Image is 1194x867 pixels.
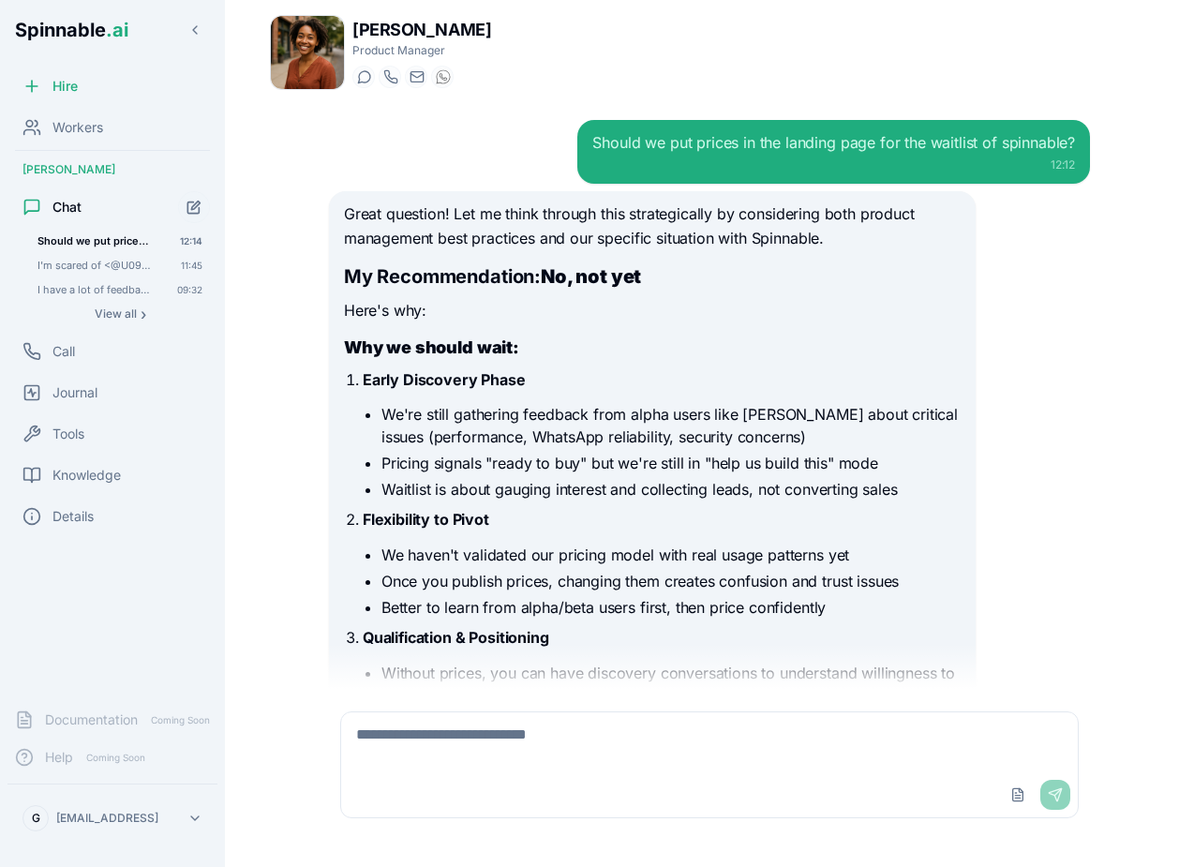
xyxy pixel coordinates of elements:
button: Show all conversations [30,303,210,325]
span: Call [52,342,75,361]
span: › [141,306,146,321]
li: Pricing signals "ready to buy" but we're still in "help us build this" mode [381,452,961,474]
div: Should we put prices in the landing page for the waitlist of spinnable? [592,131,1075,154]
button: Send email to taylor.mitchell@getspinnable.ai [405,66,427,88]
span: .ai [106,19,128,41]
div: 12:12 [592,157,1075,172]
span: Coming Soon [81,749,151,767]
div: [PERSON_NAME] [7,155,217,185]
strong: Early Discovery Phase [363,370,526,389]
p: Product Manager [352,43,491,58]
span: 12:14 [180,234,202,247]
img: Taylor Mitchell [271,16,344,89]
li: We're still gathering feedback from alpha users like [PERSON_NAME] about critical issues (perform... [381,403,961,448]
span: 11:45 [181,259,202,272]
span: Hire [52,77,78,96]
li: Better to learn from alpha/beta users first, then price confidently [381,596,961,619]
button: Start a chat with Taylor Mitchell [352,66,375,88]
strong: Why we should wait: [344,337,519,357]
p: Here's why: [344,299,961,323]
span: I have a lot of feedback from an early alpha user. Rui from Consolidador.com The feedback is in ... [37,283,151,296]
img: WhatsApp [436,69,451,84]
span: Workers [52,118,103,137]
strong: No, not yet [541,265,641,288]
h2: My Recommendation: [344,263,961,290]
span: 09:32 [177,283,202,296]
span: Coming Soon [145,711,216,729]
span: Details [52,507,94,526]
button: G[EMAIL_ADDRESS] [15,800,210,837]
span: Journal [52,383,97,402]
p: Great question! Let me think through this strategically by considering both product management be... [344,202,961,250]
span: Help [45,748,73,767]
span: Spinnable [15,19,128,41]
li: Once you publish prices, changing them creates confusion and trust issues [381,570,961,592]
li: Waitlist is about gauging interest and collecting leads, not converting sales [381,478,961,501]
button: Start new chat [178,191,210,223]
span: G [32,811,40,826]
span: Tools [52,425,84,443]
strong: Qualification & Positioning [363,628,549,647]
span: Knowledge [52,466,121,485]
button: Start a call with Taylor Mitchell [379,66,401,88]
button: WhatsApp [431,66,454,88]
li: We haven't validated our pricing model with real usage patterns yet [381,544,961,566]
span: I'm scared of <@U09GQAR2C0Y> [37,259,155,272]
span: Should we put prices in the landing page for the waitlist of spinnable? [37,234,154,247]
span: Documentation [45,710,138,729]
li: Without prices, you can have discovery conversations to understand willingness to pay [381,662,961,707]
p: [EMAIL_ADDRESS] [56,811,158,826]
span: Chat [52,198,82,217]
h1: [PERSON_NAME] [352,17,491,43]
strong: Flexibility to Pivot [363,510,489,529]
span: View all [95,306,137,321]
